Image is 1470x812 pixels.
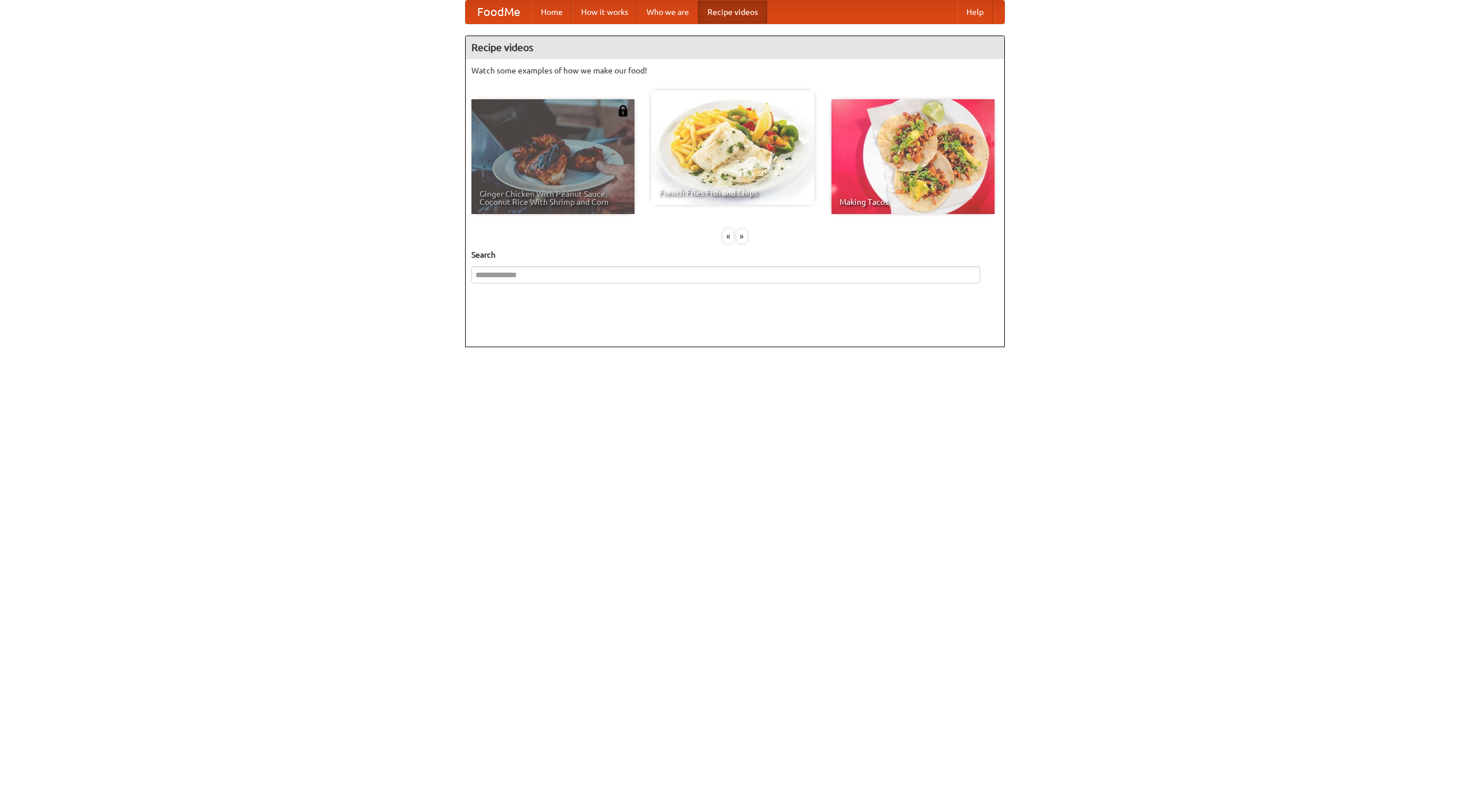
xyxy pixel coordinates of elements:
h5: Search [471,249,999,261]
div: » [737,229,747,243]
img: 483408.png [617,105,629,116]
p: Watch some examples of how we make our food! [471,65,999,76]
span: Making Tacos [840,198,987,206]
a: Help [957,1,993,24]
a: Making Tacos [831,99,995,214]
div: « [723,229,733,243]
a: How it works [572,1,637,24]
a: French Fries Fish and Chips [651,90,814,205]
a: Recipe videos [698,1,767,24]
h4: Recipe videos [466,36,1004,59]
span: French Fries Fish and Chips [659,189,806,197]
a: Who we are [637,1,698,24]
a: Home [532,1,572,24]
a: FoodMe [466,1,532,24]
